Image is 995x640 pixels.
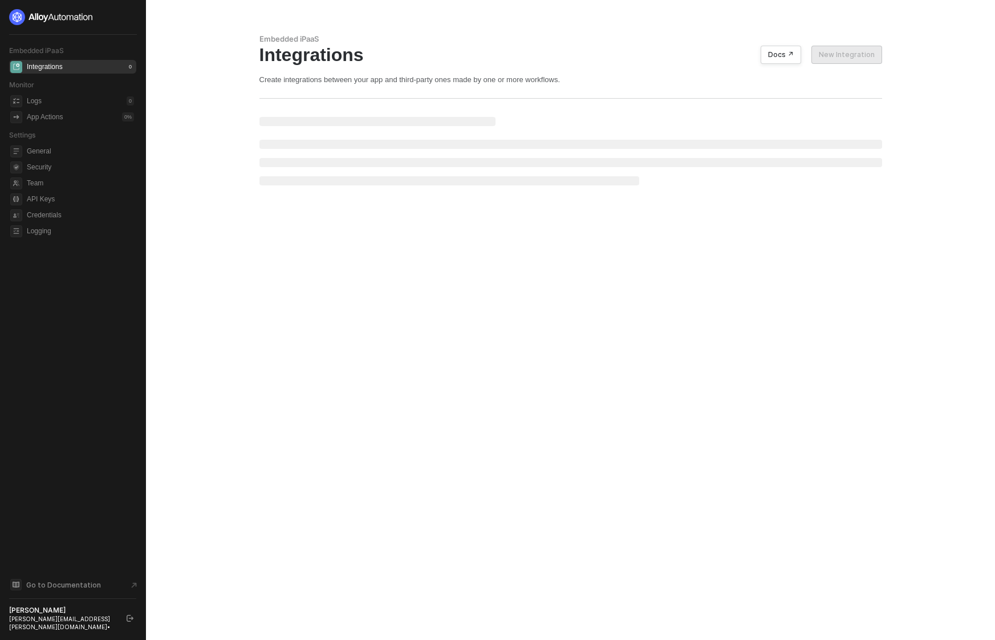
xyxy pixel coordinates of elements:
span: Monitor [9,80,34,89]
div: 0 [127,96,134,106]
a: Knowledge Base [9,578,137,592]
button: New Integration [811,46,882,64]
span: icon-app-actions [10,111,22,123]
div: Embedded iPaaS [259,34,882,44]
div: 0 [127,62,134,71]
span: integrations [10,61,22,73]
span: General [27,144,134,158]
button: Docs ↗ [761,46,801,64]
a: logo [9,9,136,25]
div: App Actions [27,112,63,122]
div: Integrations [27,62,63,72]
div: [PERSON_NAME] [9,606,116,615]
span: Embedded iPaaS [9,46,64,55]
span: Credentials [27,208,134,222]
span: security [10,161,22,173]
img: logo [9,9,94,25]
span: api-key [10,193,22,205]
span: logging [10,225,22,237]
span: Settings [9,131,35,139]
div: 0 % [122,112,134,121]
span: team [10,177,22,189]
span: logout [127,615,133,622]
span: icon-logs [10,95,22,107]
span: credentials [10,209,22,221]
span: document-arrow [128,580,140,591]
span: Go to Documentation [26,580,101,590]
div: Logs [27,96,42,106]
span: API Keys [27,192,134,206]
div: Create integrations between your app and third-party ones made by one or more workflows. [259,75,882,84]
span: Team [27,176,134,190]
div: [PERSON_NAME][EMAIL_ADDRESS][PERSON_NAME][DOMAIN_NAME] • [9,615,116,631]
div: Integrations [259,44,882,66]
span: Logging [27,224,134,238]
span: Security [27,160,134,174]
span: documentation [10,579,22,590]
span: general [10,145,22,157]
div: Docs ↗ [768,50,794,59]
